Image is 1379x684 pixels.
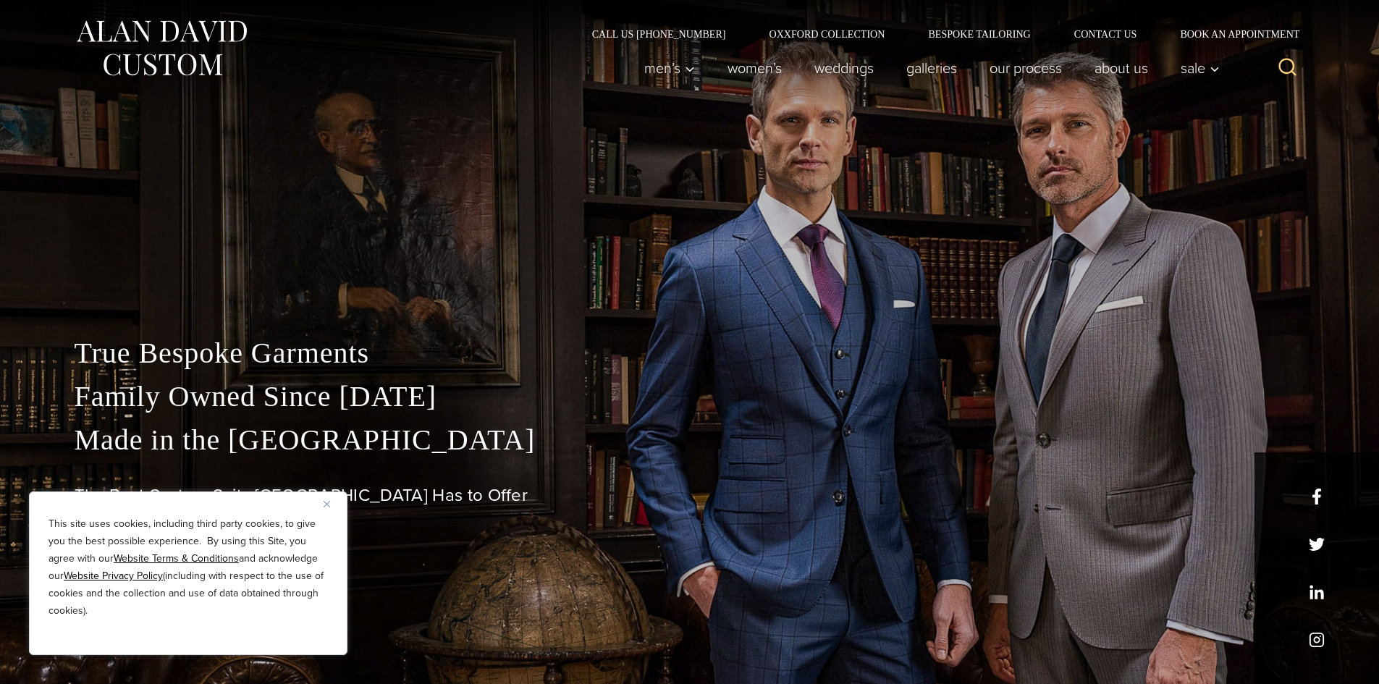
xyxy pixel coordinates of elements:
p: True Bespoke Garments Family Owned Since [DATE] Made in the [GEOGRAPHIC_DATA] [75,332,1305,462]
a: Women’s [711,54,798,83]
button: Close [324,495,341,512]
a: Oxxford Collection [747,29,906,39]
a: Website Privacy Policy [64,568,163,583]
a: Our Process [973,54,1078,83]
a: Call Us [PHONE_NUMBER] [570,29,748,39]
nav: Secondary Navigation [570,29,1305,39]
span: Sale [1181,61,1220,75]
a: Book an Appointment [1158,29,1304,39]
img: Alan David Custom [75,16,248,80]
a: Bespoke Tailoring [906,29,1052,39]
a: About Us [1078,54,1164,83]
a: Website Terms & Conditions [114,551,239,566]
img: Close [324,501,330,507]
a: weddings [798,54,890,83]
h1: The Best Custom Suits [GEOGRAPHIC_DATA] Has to Offer [75,485,1305,506]
button: View Search Form [1270,51,1305,85]
nav: Primary Navigation [628,54,1227,83]
a: Galleries [890,54,973,83]
p: This site uses cookies, including third party cookies, to give you the best possible experience. ... [49,515,328,620]
a: Contact Us [1053,29,1159,39]
span: Men’s [644,61,695,75]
